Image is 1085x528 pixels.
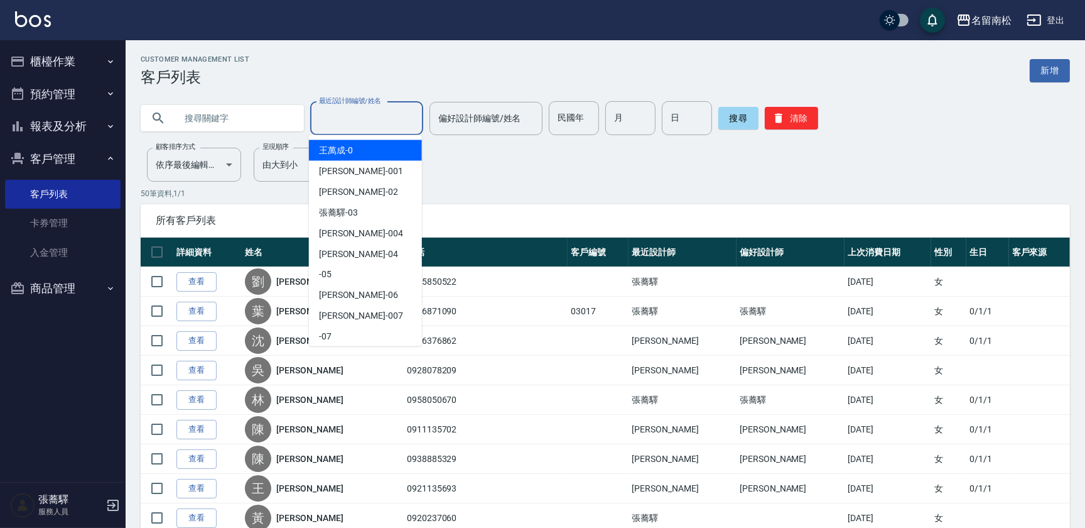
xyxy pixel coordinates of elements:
p: 服務人員 [38,506,102,517]
input: 搜尋關鍵字 [176,101,294,135]
img: Logo [15,11,51,27]
a: [PERSON_NAME] [276,482,343,495]
td: [DATE] [845,297,931,326]
a: 入金管理 [5,238,121,267]
span: [PERSON_NAME] -04 [319,248,398,261]
td: [PERSON_NAME] [737,474,845,503]
td: 張蕎驛 [629,385,737,415]
th: 生日 [966,238,1009,267]
button: 預約管理 [5,78,121,111]
td: 女 [931,326,966,356]
td: [PERSON_NAME] [629,326,737,356]
button: 商品管理 [5,272,121,305]
td: [DATE] [845,385,931,415]
div: 王 [245,475,271,502]
a: [PERSON_NAME] [276,512,343,524]
span: [PERSON_NAME] -007 [319,310,403,323]
div: 名留南松 [971,13,1012,28]
div: 劉 [245,268,271,295]
td: [PERSON_NAME] [737,356,845,385]
button: save [920,8,945,33]
td: [PERSON_NAME] [737,415,845,444]
a: 客戶列表 [5,180,121,209]
a: 查看 [176,449,217,469]
td: 0938885329 [404,444,568,474]
span: [PERSON_NAME] -02 [319,185,398,199]
td: 0/1/1 [966,444,1009,474]
td: 0926871090 [404,297,568,326]
h3: 客戶列表 [141,69,249,86]
div: 沈 [245,327,271,354]
td: 0958050670 [404,385,568,415]
td: 0/1/1 [966,415,1009,444]
span: 張蕎驛 -03 [319,206,358,219]
a: [PERSON_NAME] [276,453,343,465]
th: 姓名 [242,238,404,267]
td: 0915850522 [404,267,568,297]
td: [PERSON_NAME] [629,356,737,385]
a: 卡券管理 [5,209,121,238]
button: 清除 [765,107,818,129]
td: [PERSON_NAME] [737,326,845,356]
a: [PERSON_NAME] [276,423,343,436]
td: 0921135693 [404,474,568,503]
button: 櫃檯作業 [5,45,121,78]
td: [DATE] [845,356,931,385]
a: 查看 [176,479,217,498]
h5: 張蕎驛 [38,493,102,506]
div: 陳 [245,416,271,443]
td: 女 [931,267,966,297]
div: 吳 [245,357,271,383]
td: 0/1/1 [966,474,1009,503]
a: [PERSON_NAME] [276,393,343,406]
th: 最近設計師 [629,238,737,267]
td: [PERSON_NAME] [629,444,737,474]
a: 查看 [176,509,217,528]
td: 03017 [568,297,629,326]
td: 0911135702 [404,415,568,444]
td: [PERSON_NAME] [737,444,845,474]
div: 依序最後編輯時間 [147,148,241,182]
div: 陳 [245,446,271,472]
td: 0/1/1 [966,297,1009,326]
a: 查看 [176,361,217,380]
td: [DATE] [845,267,931,297]
td: 女 [931,474,966,503]
td: 女 [931,444,966,474]
th: 客戶編號 [568,238,629,267]
td: 0/1/1 [966,326,1009,356]
div: 葉 [245,298,271,324]
th: 性別 [931,238,966,267]
label: 顧客排序方式 [156,142,195,151]
span: [PERSON_NAME] -001 [319,165,403,178]
td: 女 [931,297,966,326]
th: 電話 [404,238,568,267]
td: 張蕎驛 [737,385,845,415]
th: 上次消費日期 [845,238,931,267]
td: 張蕎驛 [629,267,737,297]
td: 張蕎驛 [629,297,737,326]
p: 50 筆資料, 1 / 1 [141,188,1070,199]
td: [DATE] [845,326,931,356]
th: 偏好設計師 [737,238,845,267]
span: 王萬成 -0 [319,144,353,157]
img: Person [10,493,35,518]
h2: Customer Management List [141,55,249,63]
td: 張蕎驛 [737,297,845,326]
span: -05 [319,268,332,282]
td: 女 [931,356,966,385]
a: [PERSON_NAME] [276,305,343,317]
button: 登出 [1022,9,1070,32]
button: 客戶管理 [5,143,121,175]
button: 名留南松 [951,8,1017,33]
span: 所有客戶列表 [156,214,1055,227]
td: [DATE] [845,444,931,474]
a: 查看 [176,390,217,410]
td: [PERSON_NAME] [629,415,737,444]
td: [PERSON_NAME] [629,474,737,503]
span: -07 [319,331,332,344]
button: 報表及分析 [5,110,121,143]
label: 呈現順序 [262,142,289,151]
td: 女 [931,415,966,444]
td: 0976376862 [404,326,568,356]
